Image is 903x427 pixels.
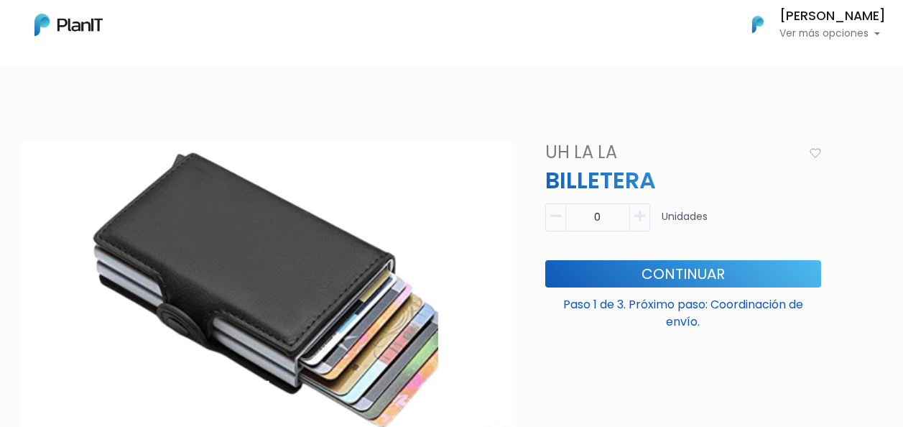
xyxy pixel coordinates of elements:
[545,260,821,288] button: Continuar
[733,6,886,43] button: PlanIt Logo [PERSON_NAME] Ver más opciones
[779,29,886,39] p: Ver más opciones
[34,14,103,36] img: PlanIt Logo
[545,290,821,331] p: Paso 1 de 3. Próximo paso: Coordinación de envío.
[742,9,774,40] img: PlanIt Logo
[662,209,708,237] p: Unidades
[810,148,821,158] img: heart_icon
[537,163,830,198] p: BILLETERA
[537,142,805,163] h4: Uh La La
[779,10,886,23] h6: [PERSON_NAME]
